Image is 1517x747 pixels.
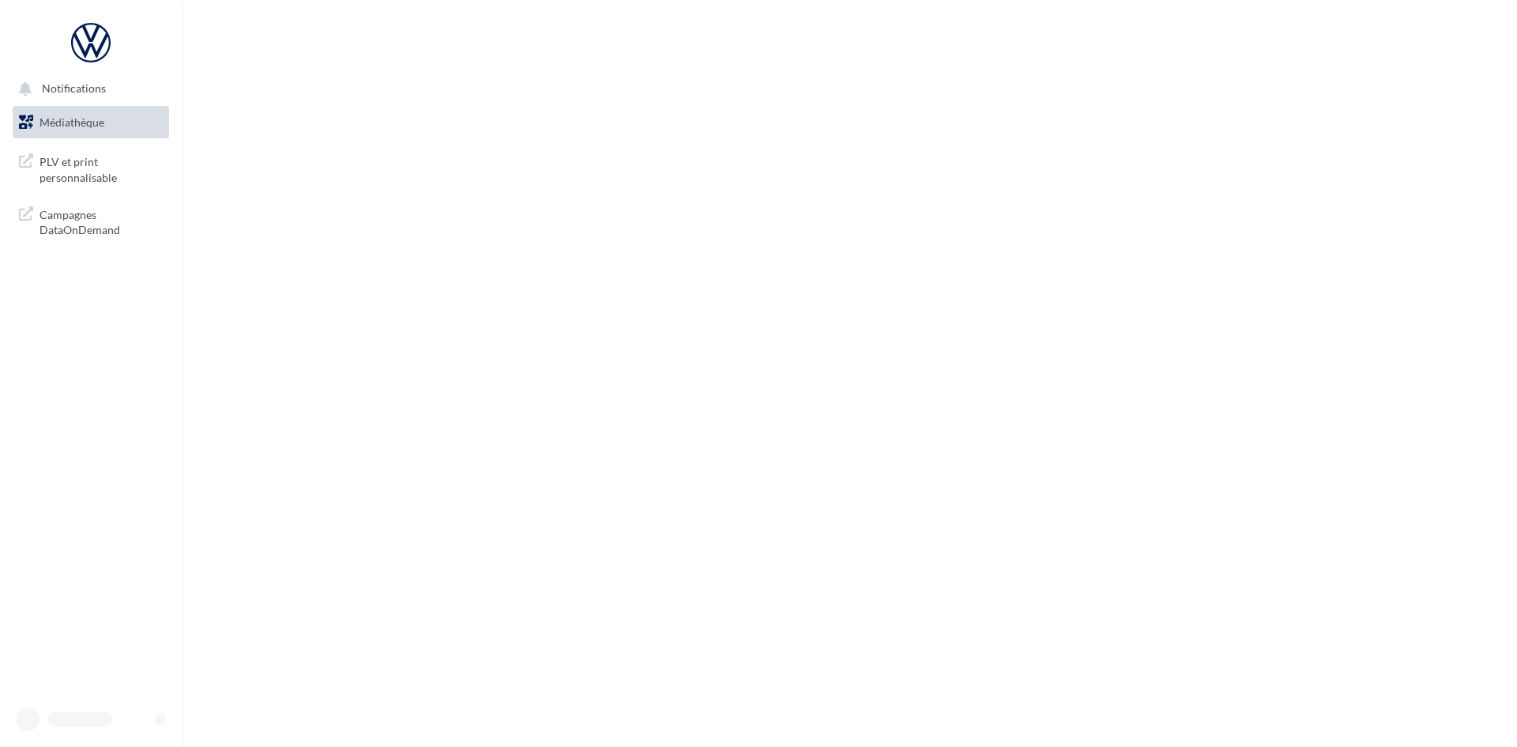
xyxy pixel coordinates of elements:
a: PLV et print personnalisable [9,145,172,191]
a: Médiathèque [9,106,172,139]
span: Médiathèque [40,115,104,129]
a: Campagnes DataOnDemand [9,198,172,244]
span: PLV et print personnalisable [40,151,163,185]
span: Notifications [42,82,106,96]
span: Campagnes DataOnDemand [40,204,163,238]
